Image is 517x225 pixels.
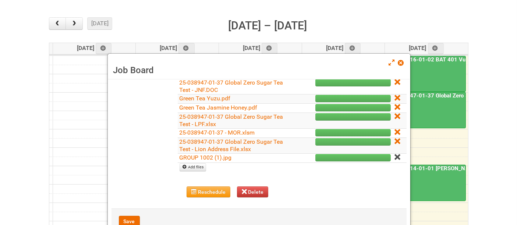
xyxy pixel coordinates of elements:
a: Add an event [428,43,444,54]
a: Green Tea Yuzu.pdf [180,95,231,102]
a: 25-050914-01-01 [PERSON_NAME] C&U [386,165,466,201]
a: 25-038947-01-37 Global Zero Sugar Tea Test [386,92,503,99]
a: 25-050914-01-01 [PERSON_NAME] C&U [386,165,492,172]
a: Add an event [345,43,361,54]
a: Add an event [178,43,195,54]
a: 24-079516-01-02 BAT 401 Vuse Box RCT [386,56,466,92]
a: 25-038947-01-37 Global Zero Sugar Tea Test - Lion Address File.xlsx [180,138,283,153]
a: 25-038947-01-37 - MOR.xlsm [180,129,255,136]
a: Add an event [96,43,112,54]
span: [DATE] [243,44,278,51]
button: [DATE] [87,17,112,30]
button: Delete [237,186,269,197]
span: [DATE] [326,44,361,51]
a: GROUP 1002 (1).jpg [180,154,232,161]
a: 25-038947-01-37 Global Zero Sugar Tea Test - LPF.xlsx [180,113,283,128]
a: 25-038947-01-37 Global Zero Sugar Tea Test - JNF.DOC [180,79,283,93]
a: Add files [180,163,206,171]
a: 24-079516-01-02 BAT 401 Vuse Box RCT [386,56,496,63]
h3: Job Board [113,65,405,76]
span: [DATE] [160,44,195,51]
span: [DATE] [409,44,444,51]
a: Green Tea Jasmine Honey.pdf [180,104,258,111]
span: [DATE] [77,44,112,51]
h2: [DATE] – [DATE] [228,17,307,34]
a: Add an event [262,43,278,54]
button: Reschedule [187,186,230,197]
a: 25-038947-01-37 Global Zero Sugar Tea Test [386,92,466,128]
